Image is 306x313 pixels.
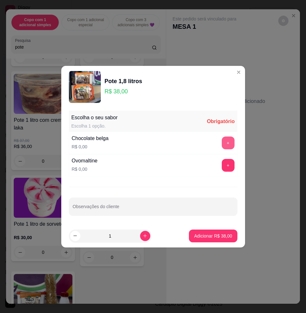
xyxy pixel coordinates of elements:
div: Obrigatório [207,118,235,125]
button: Close [234,67,244,77]
p: R$ 38,00 [105,87,142,96]
p: R$ 0,00 [72,166,98,172]
input: Observações do cliente [73,206,234,212]
div: Escolha o seu sabor [71,114,118,121]
button: decrease-product-quantity [70,231,80,241]
div: Ovomaltine [72,157,98,165]
p: R$ 0,00 [72,144,109,150]
img: product-image [69,71,101,103]
button: Adicionar R$ 38,00 [189,230,237,242]
p: Adicionar R$ 38,00 [194,233,232,239]
button: add [222,159,235,172]
div: Pote 1,8 litros [105,77,142,86]
button: add [222,137,235,149]
button: increase-product-quantity [140,231,150,241]
div: Escolha 1 opção. [71,123,118,129]
div: Chocolate belga [72,135,109,142]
